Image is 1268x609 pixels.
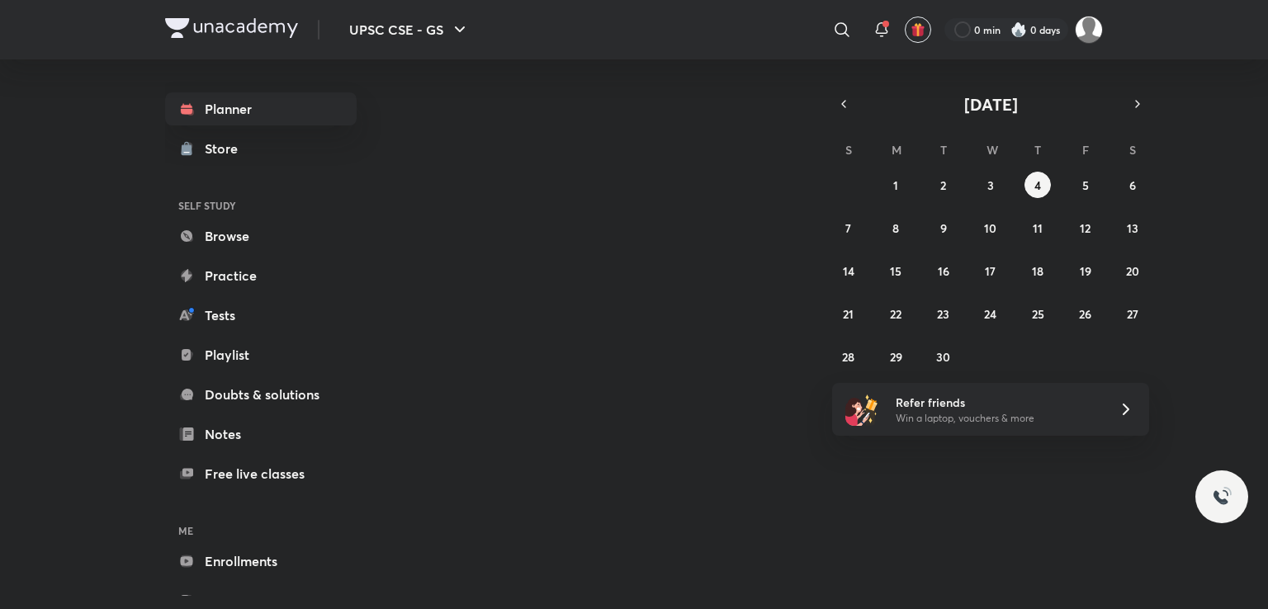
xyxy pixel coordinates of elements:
[165,378,357,411] a: Doubts & solutions
[165,517,357,545] h6: ME
[835,257,862,284] button: September 14, 2025
[986,142,998,158] abbr: Wednesday
[882,343,909,370] button: September 29, 2025
[205,139,248,158] div: Store
[940,220,947,236] abbr: September 9, 2025
[977,257,1004,284] button: September 17, 2025
[890,263,901,279] abbr: September 15, 2025
[882,215,909,241] button: September 8, 2025
[882,257,909,284] button: September 15, 2025
[896,411,1099,426] p: Win a laptop, vouchers & more
[1119,257,1146,284] button: September 20, 2025
[930,257,957,284] button: September 16, 2025
[1080,220,1091,236] abbr: September 12, 2025
[165,259,357,292] a: Practice
[911,22,925,37] img: avatar
[1033,220,1043,236] abbr: September 11, 2025
[905,17,931,43] button: avatar
[890,306,901,322] abbr: September 22, 2025
[984,306,996,322] abbr: September 24, 2025
[1126,263,1139,279] abbr: September 20, 2025
[843,306,854,322] abbr: September 21, 2025
[987,177,994,193] abbr: September 3, 2025
[1032,306,1044,322] abbr: September 25, 2025
[984,220,996,236] abbr: September 10, 2025
[1212,487,1232,507] img: ttu
[1075,16,1103,44] img: saarthak
[1024,300,1051,327] button: September 25, 2025
[855,92,1126,116] button: [DATE]
[165,457,357,490] a: Free live classes
[1119,300,1146,327] button: September 27, 2025
[930,300,957,327] button: September 23, 2025
[1079,306,1091,322] abbr: September 26, 2025
[930,215,957,241] button: September 9, 2025
[1024,257,1051,284] button: September 18, 2025
[1034,177,1041,193] abbr: September 4, 2025
[1010,21,1027,38] img: streak
[964,93,1018,116] span: [DATE]
[1082,142,1089,158] abbr: Friday
[1119,172,1146,198] button: September 6, 2025
[1080,263,1091,279] abbr: September 19, 2025
[940,177,946,193] abbr: September 2, 2025
[835,300,862,327] button: September 21, 2025
[1072,300,1099,327] button: September 26, 2025
[165,418,357,451] a: Notes
[890,349,902,365] abbr: September 29, 2025
[938,263,949,279] abbr: September 16, 2025
[896,394,1099,411] h6: Refer friends
[893,177,898,193] abbr: September 1, 2025
[1034,142,1041,158] abbr: Thursday
[165,132,357,165] a: Store
[985,263,996,279] abbr: September 17, 2025
[165,191,357,220] h6: SELF STUDY
[845,393,878,426] img: referral
[165,299,357,332] a: Tests
[1129,177,1136,193] abbr: September 6, 2025
[940,142,947,158] abbr: Tuesday
[835,343,862,370] button: September 28, 2025
[1119,215,1146,241] button: September 13, 2025
[937,306,949,322] abbr: September 23, 2025
[835,215,862,241] button: September 7, 2025
[1072,215,1099,241] button: September 12, 2025
[882,172,909,198] button: September 1, 2025
[843,263,854,279] abbr: September 14, 2025
[842,349,854,365] abbr: September 28, 2025
[845,220,851,236] abbr: September 7, 2025
[1024,172,1051,198] button: September 4, 2025
[977,172,1004,198] button: September 3, 2025
[1127,220,1138,236] abbr: September 13, 2025
[165,338,357,371] a: Playlist
[1129,142,1136,158] abbr: Saturday
[1127,306,1138,322] abbr: September 27, 2025
[892,220,899,236] abbr: September 8, 2025
[165,18,298,38] img: Company Logo
[930,172,957,198] button: September 2, 2025
[977,300,1004,327] button: September 24, 2025
[165,18,298,42] a: Company Logo
[1072,172,1099,198] button: September 5, 2025
[1032,263,1043,279] abbr: September 18, 2025
[165,545,357,578] a: Enrollments
[936,349,950,365] abbr: September 30, 2025
[1072,257,1099,284] button: September 19, 2025
[845,142,852,158] abbr: Sunday
[892,142,901,158] abbr: Monday
[1024,215,1051,241] button: September 11, 2025
[1082,177,1089,193] abbr: September 5, 2025
[977,215,1004,241] button: September 10, 2025
[882,300,909,327] button: September 22, 2025
[165,92,357,125] a: Planner
[165,220,357,253] a: Browse
[339,13,480,46] button: UPSC CSE - GS
[930,343,957,370] button: September 30, 2025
